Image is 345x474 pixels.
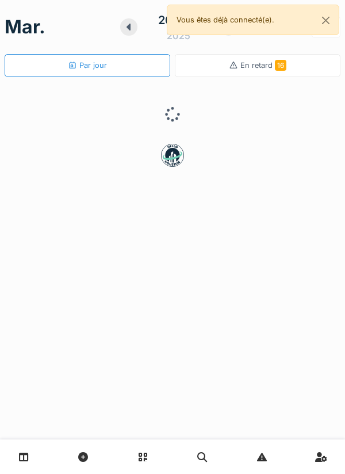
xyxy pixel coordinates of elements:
[167,29,190,43] div: 2025
[68,60,107,71] div: Par jour
[167,5,339,35] div: Vous êtes déjà connecté(e).
[158,12,200,29] div: 26 août
[5,16,45,38] h1: mar.
[313,5,339,36] button: Close
[275,60,286,71] span: 16
[161,144,184,167] img: badge-BVDL4wpA.svg
[240,61,286,70] span: En retard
